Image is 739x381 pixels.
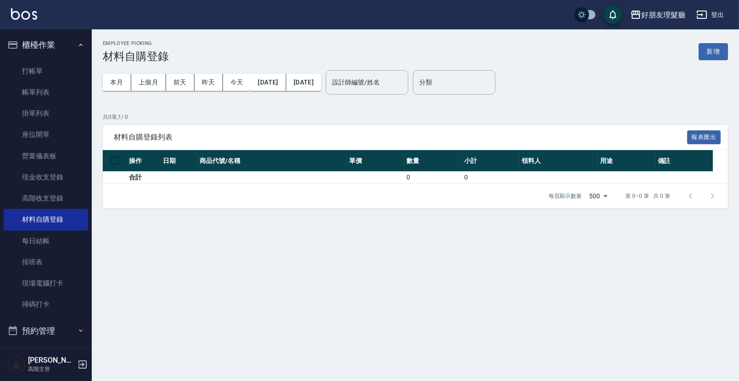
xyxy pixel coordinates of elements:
[28,365,75,373] p: 高階主管
[223,74,251,91] button: 今天
[197,150,347,172] th: 商品代號/名稱
[103,113,728,121] p: 共 0 筆, 1 / 0
[462,150,519,172] th: 小計
[4,273,88,294] a: 現場電腦打卡
[626,192,670,200] p: 第 0–0 筆 共 0 筆
[103,74,131,91] button: 本月
[250,74,286,91] button: [DATE]
[7,355,26,374] img: Person
[604,6,622,24] button: save
[656,150,713,172] th: 備註
[28,356,75,365] h5: [PERSON_NAME]
[699,43,728,60] button: 新增
[641,9,685,21] div: 好朋友理髮廳
[347,150,404,172] th: 單價
[4,61,88,82] a: 打帳單
[127,172,161,184] td: 合計
[4,342,88,366] button: 報表及分析
[4,82,88,103] a: 帳單列表
[627,6,689,24] button: 好朋友理髮廳
[194,74,223,91] button: 昨天
[4,188,88,209] a: 高階收支登錄
[598,150,655,172] th: 用途
[4,33,88,57] button: 櫃檯作業
[4,103,88,124] a: 掛單列表
[699,47,728,56] a: 新增
[4,319,88,343] button: 預約管理
[161,150,197,172] th: 日期
[4,252,88,273] a: 排班表
[519,150,598,172] th: 領料人
[687,130,721,145] button: 報表匯出
[131,74,166,91] button: 上個月
[693,6,728,23] button: 登出
[103,50,169,63] h3: 材料自購登錄
[114,133,687,142] span: 材料自購登錄列表
[4,230,88,252] a: 每日結帳
[4,209,88,230] a: 材料自購登錄
[166,74,194,91] button: 前天
[462,172,519,184] td: 0
[404,150,461,172] th: 數量
[4,167,88,188] a: 現金收支登錄
[404,172,461,184] td: 0
[4,294,88,315] a: 掃碼打卡
[127,150,161,172] th: 操作
[4,146,88,167] a: 營業儀表板
[11,8,37,20] img: Logo
[687,132,721,141] a: 報表匯出
[103,40,169,46] h2: Employee Picking
[4,124,88,145] a: 座位開單
[585,184,611,208] div: 500
[549,192,582,200] p: 每頁顯示數量
[286,74,321,91] button: [DATE]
